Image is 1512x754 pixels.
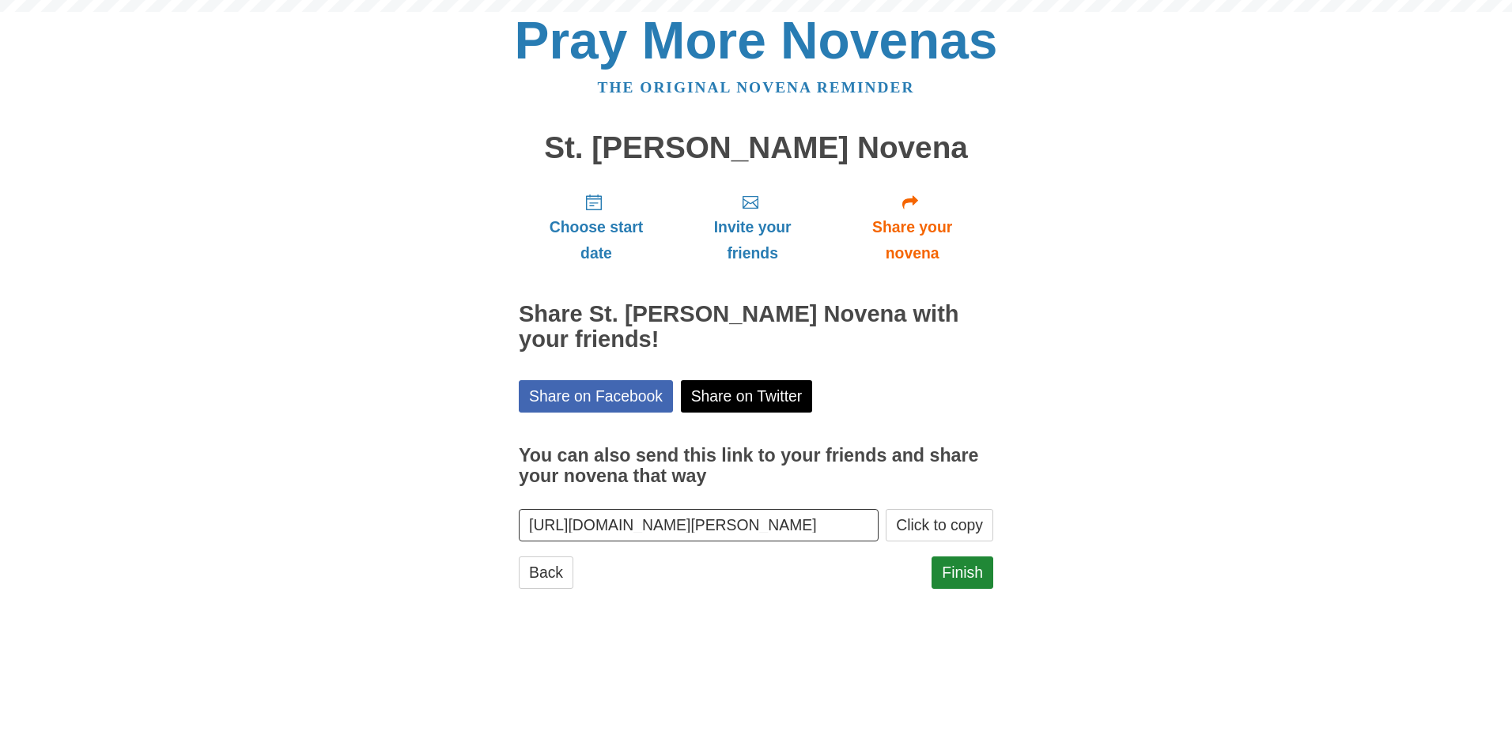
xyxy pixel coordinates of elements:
[690,214,815,266] span: Invite your friends
[681,380,813,413] a: Share on Twitter
[519,131,993,165] h1: St. [PERSON_NAME] Novena
[519,302,993,352] h2: Share St. [PERSON_NAME] Novena with your friends!
[535,214,658,266] span: Choose start date
[519,180,674,274] a: Choose start date
[674,180,831,274] a: Invite your friends
[515,11,998,70] a: Pray More Novenas
[932,556,993,589] a: Finish
[519,380,673,413] a: Share on Facebook
[886,509,993,541] button: Click to copy
[519,446,993,486] h3: You can also send this link to your friends and share your novena that way
[519,556,573,589] a: Back
[598,79,915,96] a: The original novena reminder
[831,180,993,274] a: Share your novena
[847,214,977,266] span: Share your novena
